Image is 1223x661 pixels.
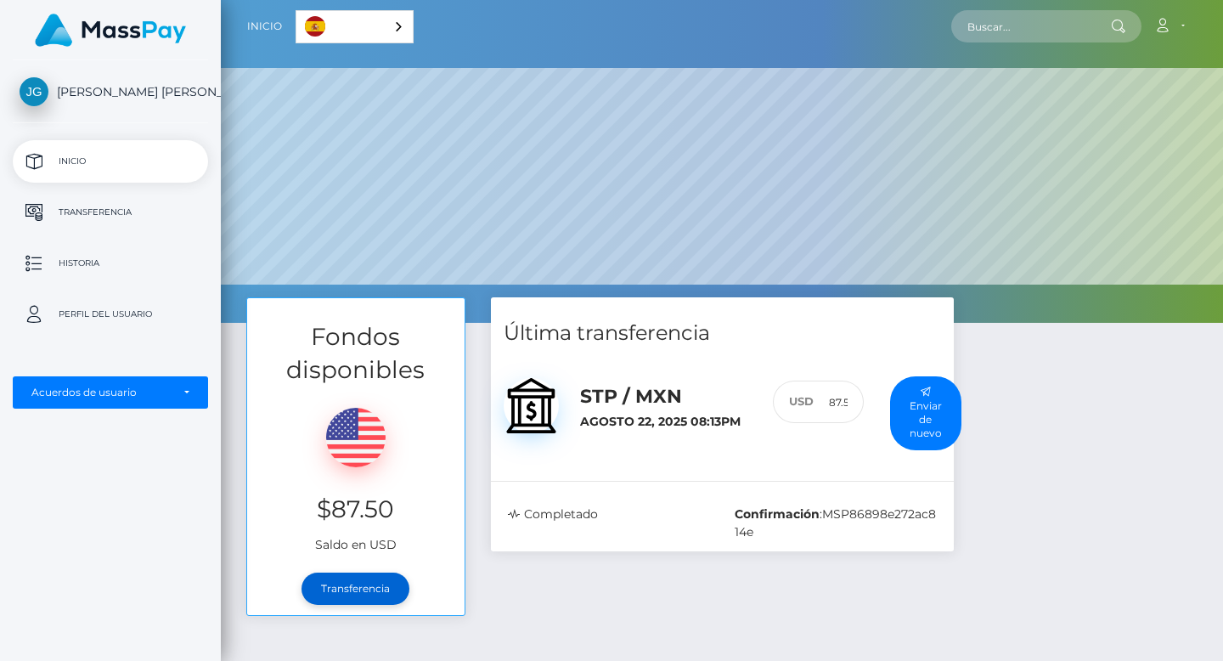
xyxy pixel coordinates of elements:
[13,293,208,336] a: Perfil del usuario
[580,384,747,410] h5: STP / MXN
[20,200,201,225] p: Transferencia
[951,10,1111,42] input: Buscar...
[735,506,820,522] b: Confirmación
[247,320,465,387] h3: Fondos disponibles
[247,387,465,562] div: Saldo en USD
[814,381,863,424] input: 87.50
[296,10,414,43] aside: Language selected: Español
[13,376,208,409] button: Acuerdos de usuario
[302,573,409,605] a: Transferencia
[504,378,559,433] img: bank.svg
[773,381,814,424] div: USD
[13,191,208,234] a: Transferencia
[20,251,201,276] p: Historia
[296,10,414,43] div: Language
[504,319,941,348] h4: Última transferencia
[20,149,201,174] p: Inicio
[13,140,208,183] a: Inicio
[890,376,961,450] button: Enviar de nuevo
[722,506,950,541] div: :
[31,386,171,399] div: Acuerdos de usuario
[13,242,208,285] a: Historia
[326,408,386,467] img: USD.png
[247,8,282,44] a: Inicio
[580,415,747,429] h6: agosto 22, 2025 08:13PM
[35,14,186,47] img: MassPay
[735,506,936,540] span: MSP86898e272ac814e
[20,302,201,327] p: Perfil del usuario
[13,84,208,99] span: [PERSON_NAME] [PERSON_NAME]
[495,506,723,541] div: Completado
[296,11,413,42] a: Español
[260,493,452,526] h3: $87.50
